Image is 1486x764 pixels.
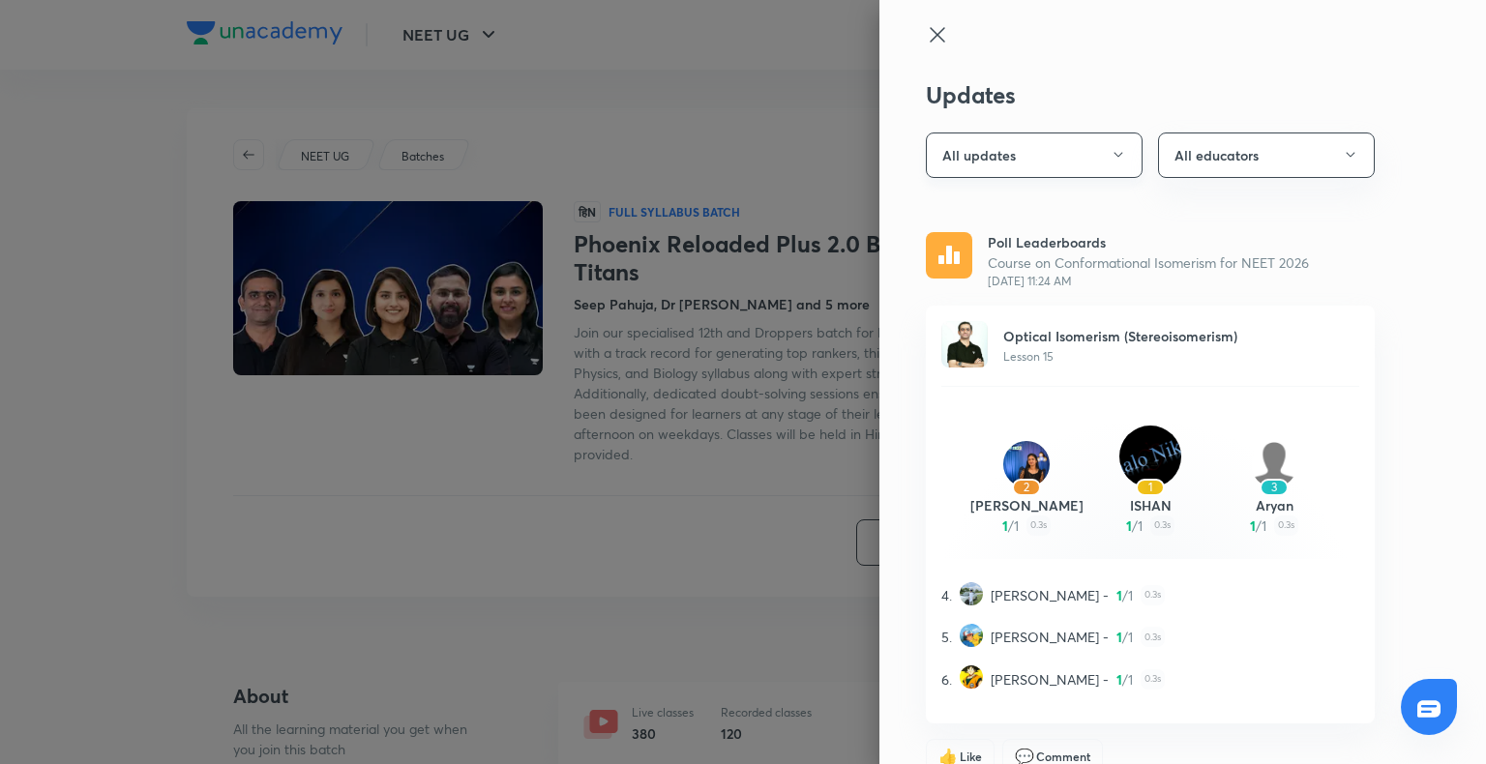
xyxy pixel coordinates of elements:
[991,585,1109,605] span: [PERSON_NAME] -
[941,669,952,690] span: 6.
[1008,515,1014,536] span: /
[1141,669,1165,690] span: 0.3s
[1122,585,1128,605] span: /
[965,495,1088,515] p: [PERSON_NAME]
[991,669,1109,690] span: [PERSON_NAME] -
[1128,585,1133,605] span: 1
[988,232,1309,252] p: Poll Leaderboards
[1003,349,1054,364] span: Lesson 15
[1026,515,1051,536] span: 0.3s
[1250,515,1256,536] span: 1
[941,627,952,647] span: 5.
[988,252,1309,273] p: Course on Conformational Isomerism for NEET 2026
[988,273,1309,290] span: [DATE] 11:24 AM
[1260,479,1289,496] div: 3
[1212,495,1336,515] p: Aryan
[1141,627,1165,647] span: 0.3s
[1128,669,1133,690] span: 1
[1012,479,1041,496] div: 2
[960,582,983,605] img: Avatar
[1158,132,1375,178] button: All educators
[991,627,1109,647] span: [PERSON_NAME] -
[1141,585,1165,605] span: 0.3s
[1262,515,1266,536] span: 1
[1003,441,1050,487] img: Avatar
[1122,627,1128,647] span: /
[1274,515,1298,536] span: 0.3s
[1003,326,1237,346] p: Optical Isomerism (Stereoisomerism)
[1002,515,1008,536] span: 1
[1138,515,1143,536] span: 1
[926,232,972,279] img: rescheduled
[1116,627,1122,647] span: 1
[960,665,983,689] img: Avatar
[1116,669,1122,690] span: 1
[1251,441,1297,487] img: Avatar
[1014,515,1019,536] span: 1
[1136,479,1165,496] div: 1
[1116,585,1122,605] span: 1
[941,585,952,605] span: 4.
[1088,495,1212,515] p: ISHAN
[1119,426,1181,487] img: Avatar
[926,132,1143,178] button: All updates
[1150,515,1174,536] span: 0.3s
[926,81,1375,109] h3: Updates
[1122,669,1128,690] span: /
[960,624,983,647] img: Avatar
[1126,515,1132,536] span: 1
[1128,627,1133,647] span: 1
[1132,515,1138,536] span: /
[1256,515,1262,536] span: /
[941,321,988,367] img: Avatar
